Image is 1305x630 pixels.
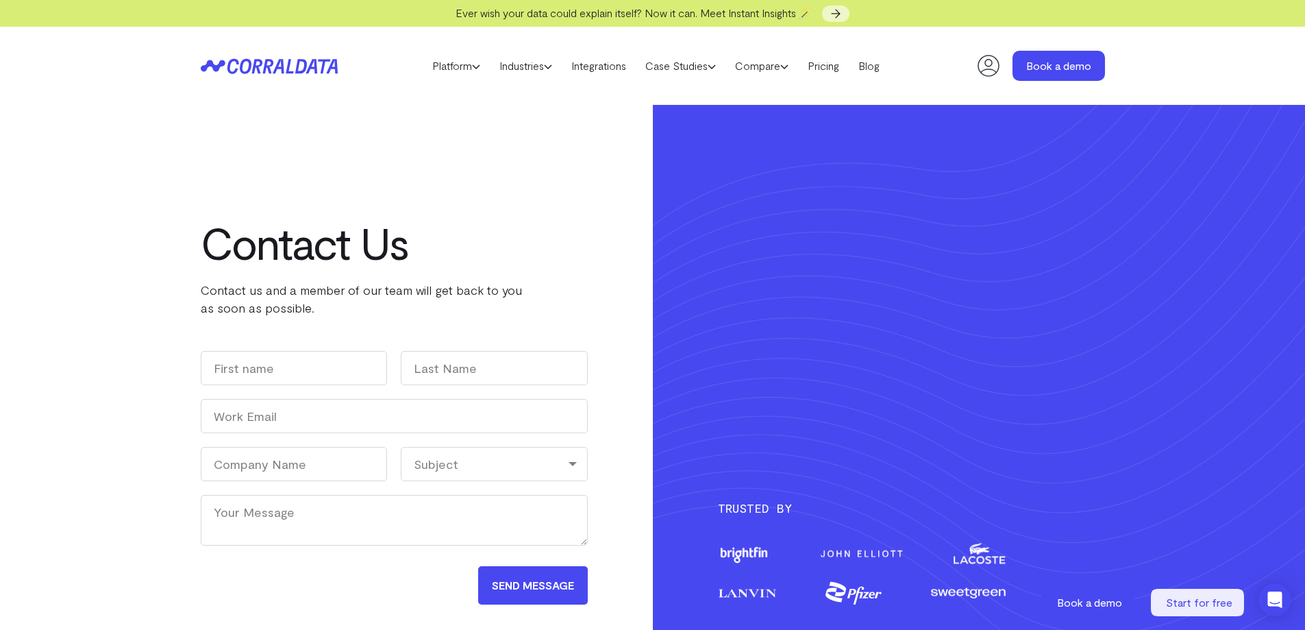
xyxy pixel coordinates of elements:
input: Work Email [201,399,588,433]
a: Case Studies [636,56,725,76]
h3: Trusted By [718,498,1105,518]
div: Open Intercom Messenger [1258,583,1291,616]
a: Integrations [562,56,636,76]
input: Send Message [478,566,588,605]
div: Subject [401,447,588,481]
h1: Contact Us [201,218,557,267]
a: Blog [849,56,889,76]
input: Company Name [201,447,388,481]
p: Contact us and a member of our team will get back to you as soon as possible. [201,281,557,317]
a: Compare [725,56,798,76]
span: Ever wish your data could explain itself? Now it can. Meet Instant Insights 🪄 [456,6,812,19]
a: Platform [423,56,490,76]
a: Book a demo [1041,589,1137,616]
a: Industries [490,56,562,76]
a: Book a demo [1012,51,1105,81]
span: Book a demo [1057,596,1122,609]
input: First name [201,351,388,385]
a: Start for free [1151,589,1247,616]
input: Last Name [401,351,588,385]
a: Pricing [798,56,849,76]
span: Start for free [1166,596,1232,609]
